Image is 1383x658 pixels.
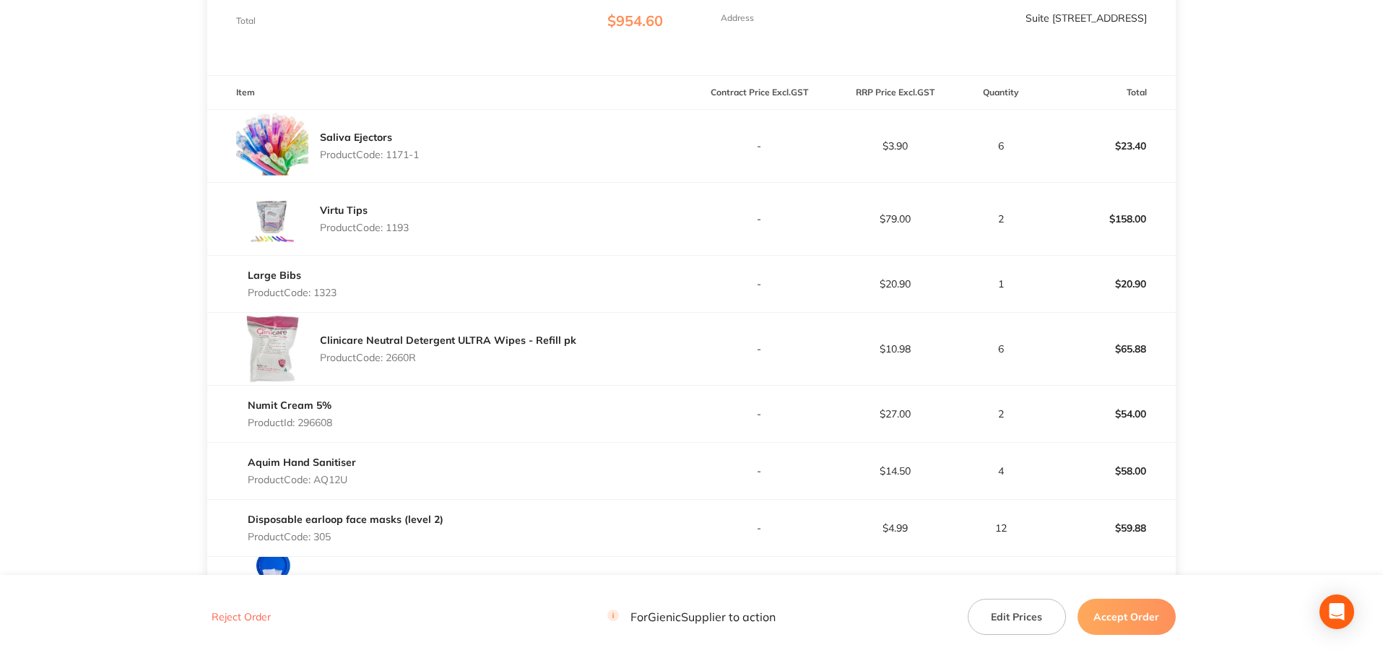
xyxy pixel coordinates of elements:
[828,140,962,152] p: $3.90
[320,149,419,160] p: Product Code: 1171-1
[721,13,754,23] p: Address
[236,183,308,255] img: bmU5cHhnMg
[248,399,331,412] a: Numit Cream 5%
[1041,397,1175,431] p: $54.00
[1041,202,1175,236] p: $158.00
[693,408,827,420] p: -
[207,76,691,110] th: Item
[320,131,392,144] a: Saliva Ejectors
[1041,267,1175,301] p: $20.90
[1026,12,1147,24] p: Suite [STREET_ADDRESS]
[693,213,827,225] p: -
[828,213,962,225] p: $79.00
[320,352,576,363] p: Product Code: 2660R
[693,278,827,290] p: -
[963,465,1039,477] p: 4
[248,287,337,298] p: Product Code: 1323
[248,269,301,282] a: Large Bibs
[248,513,443,526] a: Disposable earloop face masks (level 2)
[1319,594,1354,629] div: Open Intercom Messenger
[828,522,962,534] p: $4.99
[248,474,356,485] p: Product Code: AQ12U
[1041,454,1175,488] p: $58.00
[828,278,962,290] p: $20.90
[963,76,1040,110] th: Quantity
[692,76,828,110] th: Contract Price Excl. GST
[248,417,332,428] p: Product Id: 296608
[968,598,1066,634] button: Edit Prices
[320,334,576,347] a: Clinicare Neutral Detergent ULTRA Wipes - Refill pk
[320,222,409,233] p: Product Code: 1193
[963,140,1039,152] p: 6
[963,278,1039,290] p: 1
[828,408,962,420] p: $27.00
[693,140,827,152] p: -
[248,531,443,542] p: Product Code: 305
[1041,511,1175,545] p: $59.88
[963,343,1039,355] p: 6
[1041,332,1175,366] p: $65.88
[236,110,308,182] img: dXJ3eGJ3ZA
[248,456,356,469] a: Aquim Hand Sanitiser
[693,522,827,534] p: -
[320,204,368,217] a: Virtu Tips
[607,610,776,623] p: For Gienic Supplier to action
[693,465,827,477] p: -
[207,610,275,623] button: Reject Order
[1040,76,1176,110] th: Total
[1041,129,1175,163] p: $23.40
[236,313,308,385] img: Z3pwamJ5dw
[693,343,827,355] p: -
[828,465,962,477] p: $14.50
[1078,598,1176,634] button: Accept Order
[963,408,1039,420] p: 2
[236,16,256,26] p: Total
[607,12,663,30] span: $954.60
[963,522,1039,534] p: 12
[827,76,963,110] th: RRP Price Excl. GST
[963,213,1039,225] p: 2
[828,343,962,355] p: $10.98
